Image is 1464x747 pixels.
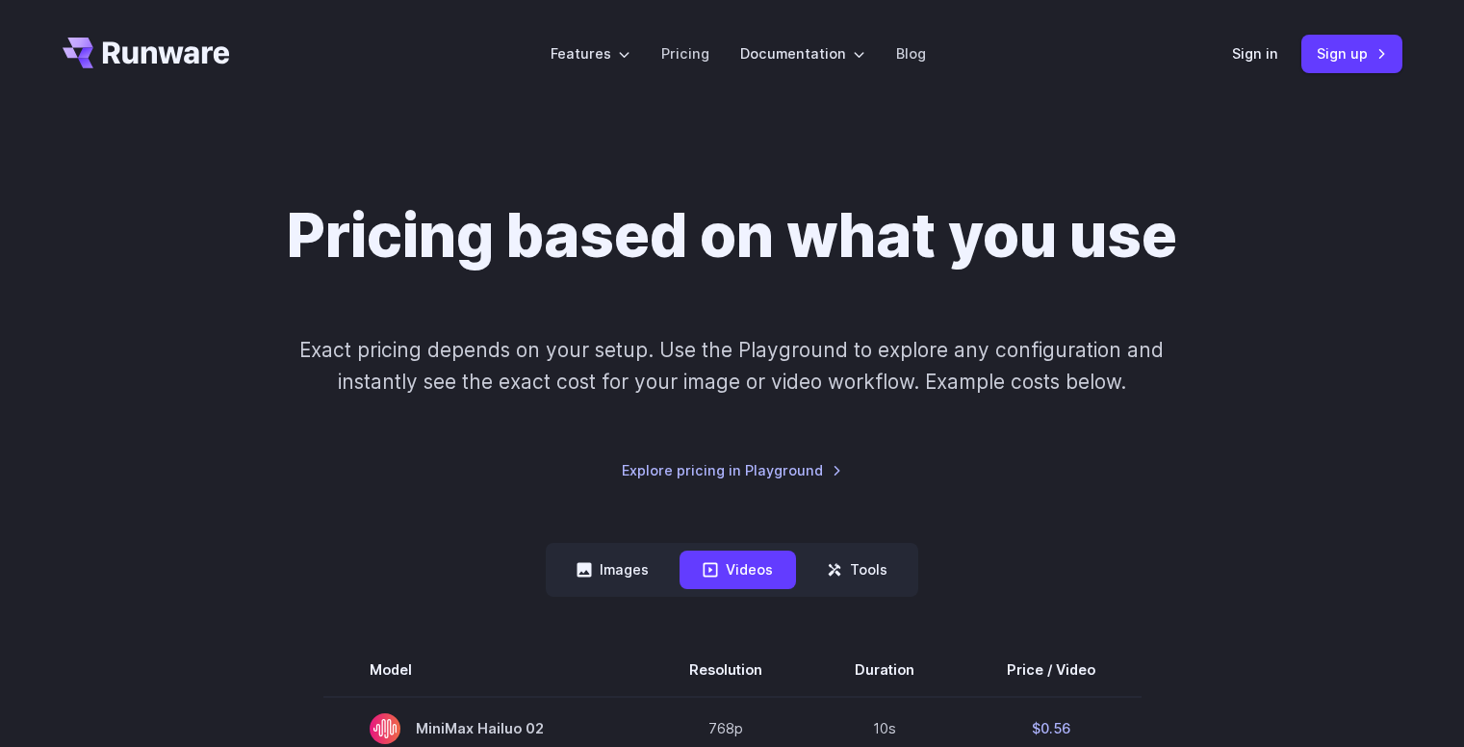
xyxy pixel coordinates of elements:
p: Exact pricing depends on your setup. Use the Playground to explore any configuration and instantl... [263,334,1200,399]
th: Price / Video [961,643,1142,697]
span: MiniMax Hailuo 02 [370,713,597,744]
a: Pricing [661,42,709,64]
th: Duration [809,643,961,697]
a: Blog [896,42,926,64]
a: Sign in [1232,42,1278,64]
label: Documentation [740,42,865,64]
th: Resolution [643,643,809,697]
a: Explore pricing in Playground [622,459,842,481]
button: Tools [804,551,911,588]
label: Features [551,42,630,64]
button: Videos [680,551,796,588]
a: Sign up [1301,35,1402,72]
button: Images [553,551,672,588]
a: Go to / [63,38,230,68]
h1: Pricing based on what you use [287,200,1177,272]
th: Model [323,643,643,697]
